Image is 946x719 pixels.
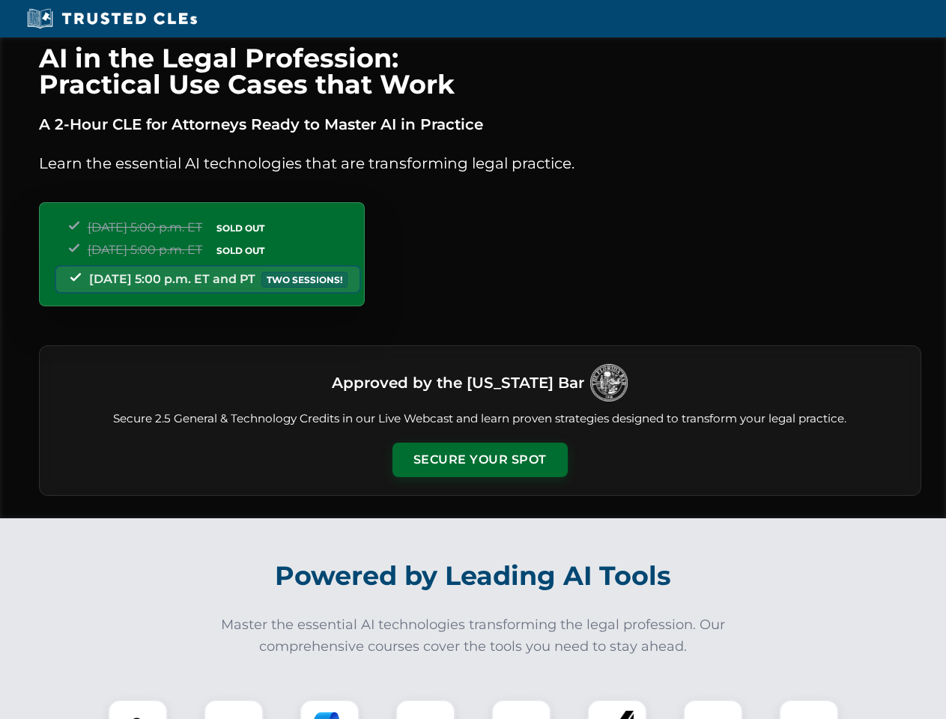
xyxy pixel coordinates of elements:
span: [DATE] 5:00 p.m. ET [88,243,202,257]
span: [DATE] 5:00 p.m. ET [88,220,202,234]
h3: Approved by the [US_STATE] Bar [332,369,584,396]
span: SOLD OUT [211,220,270,236]
span: SOLD OUT [211,243,270,258]
p: Learn the essential AI technologies that are transforming legal practice. [39,151,921,175]
h2: Powered by Leading AI Tools [58,550,888,602]
p: A 2-Hour CLE for Attorneys Ready to Master AI in Practice [39,112,921,136]
p: Secure 2.5 General & Technology Credits in our Live Webcast and learn proven strategies designed ... [58,410,903,428]
p: Master the essential AI technologies transforming the legal profession. Our comprehensive courses... [211,614,736,658]
img: Logo [590,364,628,401]
button: Secure Your Spot [392,443,568,477]
img: Trusted CLEs [22,7,201,30]
h1: AI in the Legal Profession: Practical Use Cases that Work [39,45,921,97]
